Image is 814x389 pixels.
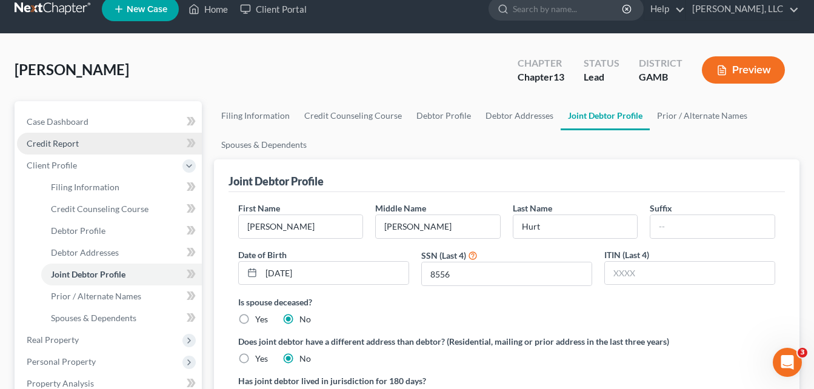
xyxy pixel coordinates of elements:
[376,215,500,238] input: M.I
[238,248,287,261] label: Date of Birth
[41,264,202,285] a: Joint Debtor Profile
[51,225,105,236] span: Debtor Profile
[650,101,755,130] a: Prior / Alternate Names
[299,313,311,325] label: No
[27,116,88,127] span: Case Dashboard
[51,269,125,279] span: Joint Debtor Profile
[238,335,775,348] label: Does joint debtor have a different address than debtor? (Residential, mailing or prior address in...
[584,56,619,70] div: Status
[702,56,785,84] button: Preview
[261,262,409,285] input: MM/DD/YYYY
[17,133,202,155] a: Credit Report
[773,348,802,377] iframe: Intercom live chat
[375,202,426,214] label: Middle Name
[553,71,564,82] span: 13
[297,101,409,130] a: Credit Counseling Course
[650,215,775,238] input: --
[238,202,280,214] label: First Name
[255,353,268,365] label: Yes
[41,176,202,198] a: Filing Information
[798,348,807,357] span: 3
[214,101,297,130] a: Filing Information
[561,101,650,130] a: Joint Debtor Profile
[422,262,592,285] input: XXXX
[604,248,649,261] label: ITIN (Last 4)
[239,215,363,238] input: --
[41,220,202,242] a: Debtor Profile
[51,182,119,192] span: Filing Information
[15,61,129,78] span: [PERSON_NAME]
[478,101,561,130] a: Debtor Addresses
[238,374,775,387] label: Has joint debtor lived in jurisdiction for 180 days?
[421,249,466,262] label: SSN (Last 4)
[518,56,564,70] div: Chapter
[41,198,202,220] a: Credit Counseling Course
[255,313,268,325] label: Yes
[238,296,775,308] label: Is spouse deceased?
[518,70,564,84] div: Chapter
[41,285,202,307] a: Prior / Alternate Names
[51,247,119,258] span: Debtor Addresses
[27,160,77,170] span: Client Profile
[605,262,775,285] input: XXXX
[229,174,324,188] div: Joint Debtor Profile
[27,378,94,388] span: Property Analysis
[639,56,682,70] div: District
[27,138,79,148] span: Credit Report
[51,291,141,301] span: Prior / Alternate Names
[650,202,672,214] label: Suffix
[51,204,148,214] span: Credit Counseling Course
[27,356,96,367] span: Personal Property
[214,130,314,159] a: Spouses & Dependents
[17,111,202,133] a: Case Dashboard
[409,101,478,130] a: Debtor Profile
[27,334,79,345] span: Real Property
[127,5,167,14] span: New Case
[584,70,619,84] div: Lead
[41,307,202,329] a: Spouses & Dependents
[51,313,136,323] span: Spouses & Dependents
[299,353,311,365] label: No
[41,242,202,264] a: Debtor Addresses
[639,70,682,84] div: GAMB
[513,215,638,238] input: --
[513,202,552,214] label: Last Name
